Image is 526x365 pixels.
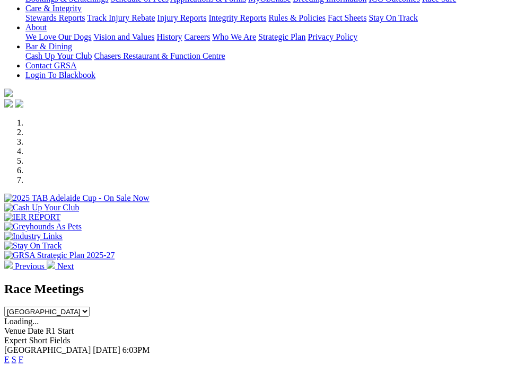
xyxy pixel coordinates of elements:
[4,260,13,269] img: chevron-left-pager-white.svg
[4,193,150,203] img: 2025 TAB Adelaide Cup - On Sale Now
[28,326,43,335] span: Date
[25,61,76,70] a: Contact GRSA
[258,32,305,41] a: Strategic Plan
[15,261,45,270] span: Previous
[25,32,91,41] a: We Love Our Dogs
[4,88,13,97] img: logo-grsa-white.png
[369,13,417,22] a: Stay On Track
[4,232,63,241] img: Industry Links
[184,32,210,41] a: Careers
[25,51,522,61] div: Bar & Dining
[4,281,522,296] h2: Race Meetings
[4,316,39,325] span: Loading...
[49,335,70,344] span: Fields
[46,326,74,335] span: R1 Start
[25,13,522,23] div: Care & Integrity
[328,13,366,22] a: Fact Sheets
[19,354,23,363] a: F
[208,13,266,22] a: Integrity Reports
[268,13,326,22] a: Rules & Policies
[4,345,91,354] span: [GEOGRAPHIC_DATA]
[25,51,92,60] a: Cash Up Your Club
[4,251,115,260] img: GRSA Strategic Plan 2025-27
[4,241,62,251] img: Stay On Track
[308,32,357,41] a: Privacy Policy
[4,212,60,222] img: IER REPORT
[4,99,13,108] img: facebook.svg
[4,222,82,232] img: Greyhounds As Pets
[25,23,47,32] a: About
[25,70,95,79] a: Login To Blackbook
[15,99,23,108] img: twitter.svg
[25,32,522,42] div: About
[25,4,82,13] a: Care & Integrity
[47,260,55,269] img: chevron-right-pager-white.svg
[25,42,72,51] a: Bar & Dining
[157,13,206,22] a: Injury Reports
[4,354,10,363] a: E
[4,203,79,212] img: Cash Up Your Club
[93,345,120,354] span: [DATE]
[4,261,47,270] a: Previous
[87,13,155,22] a: Track Injury Rebate
[4,326,25,335] span: Venue
[4,335,27,344] span: Expert
[47,261,74,270] a: Next
[25,13,85,22] a: Stewards Reports
[57,261,74,270] span: Next
[212,32,256,41] a: Who We Are
[122,345,150,354] span: 6:03PM
[156,32,182,41] a: History
[93,32,154,41] a: Vision and Values
[29,335,48,344] span: Short
[12,354,16,363] a: S
[94,51,225,60] a: Chasers Restaurant & Function Centre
